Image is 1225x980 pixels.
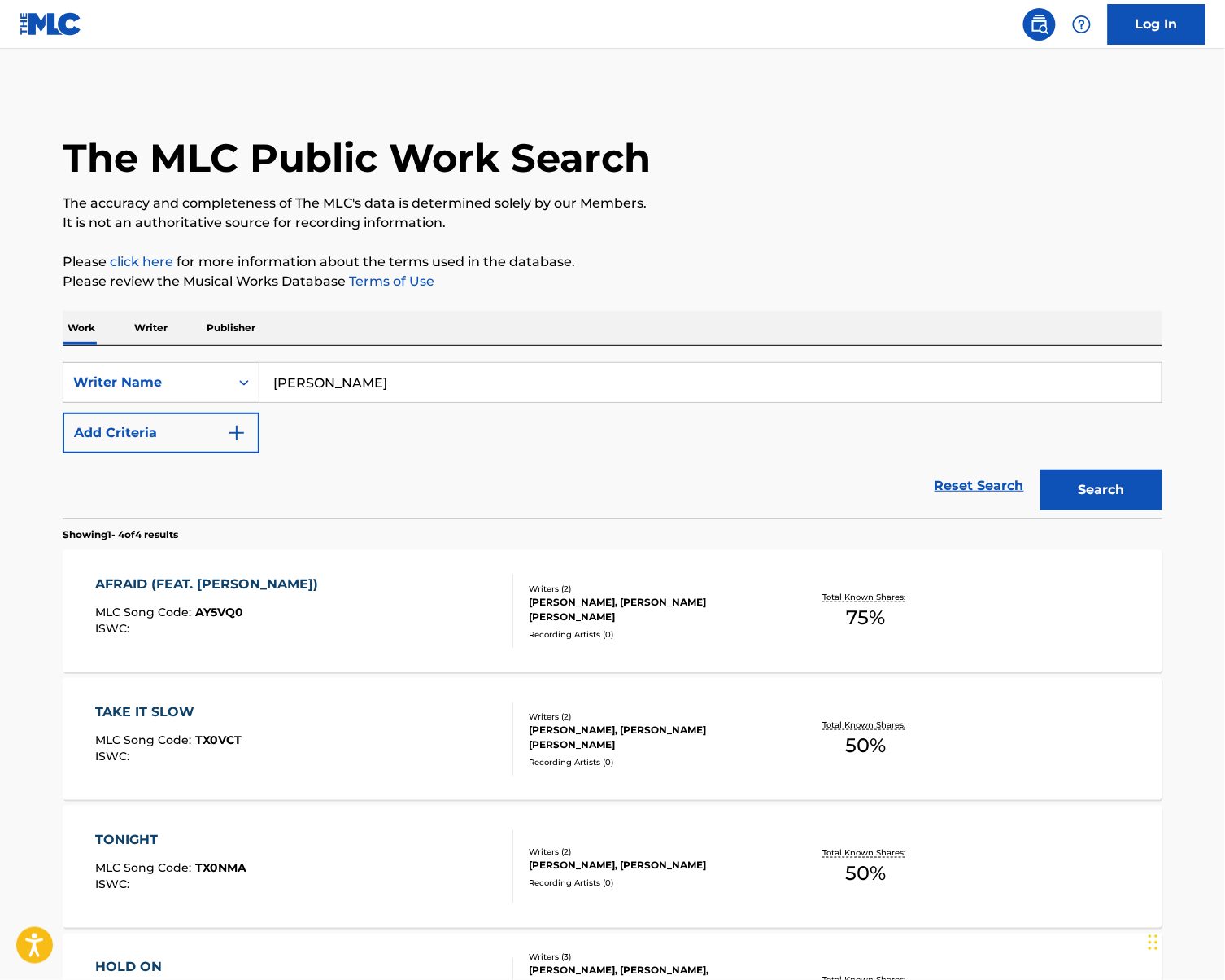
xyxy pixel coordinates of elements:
[1072,15,1092,34] img: help
[96,958,240,978] div: HOLD ON
[96,860,196,875] span: MLC Song Code :
[63,550,1162,672] a: AFRAID (FEAT. [PERSON_NAME])MLC Song Code:AY5VQ0ISWC:Writers (2)[PERSON_NAME], [PERSON_NAME] [PER...
[20,12,82,36] img: MLC Logo
[110,254,173,269] a: click here
[529,877,774,889] div: Recording Artists ( 0 )
[529,756,774,768] div: Recording Artists ( 0 )
[73,373,220,392] div: Writer Name
[96,830,247,850] div: TONIGHT
[96,702,242,722] div: TAKE IT SLOW
[63,272,1162,291] p: Please review the Musical Works Database
[1040,470,1162,510] button: Search
[529,952,774,964] div: Writers ( 3 )
[346,273,434,289] a: Terms of Use
[196,733,242,747] span: TX0VCT
[63,213,1162,233] p: It is not an authoritative source for recording information.
[96,605,196,619] span: MLC Song Code :
[63,362,1162,518] form: Search Form
[63,527,178,542] p: Showing 1 - 4 of 4 results
[847,603,886,632] span: 75 %
[1066,8,1098,41] div: Help
[1023,8,1056,41] a: Public Search
[529,846,774,858] div: Writers ( 2 )
[529,711,774,723] div: Writers ( 2 )
[63,806,1162,928] a: TONIGHTMLC Song Code:TX0NMAISWC:Writers (2)[PERSON_NAME], [PERSON_NAME]Recording Artists (0)Total...
[822,719,909,731] p: Total Known Shares:
[926,468,1032,504] a: Reset Search
[1030,15,1049,34] img: search
[529,595,774,624] div: [PERSON_NAME], [PERSON_NAME] [PERSON_NAME]
[63,678,1162,800] a: TAKE IT SLOWMLC Song Code:TX0VCTISWC:Writers (2)[PERSON_NAME], [PERSON_NAME] [PERSON_NAME]Recordi...
[63,413,259,453] button: Add Criteria
[529,858,774,873] div: [PERSON_NAME], [PERSON_NAME]
[96,575,327,594] div: AFRAID (FEAT. [PERSON_NAME])
[63,194,1162,213] p: The accuracy and completeness of The MLC's data is determined solely by our Members.
[529,628,774,641] div: Recording Artists ( 0 )
[63,252,1162,272] p: Please for more information about the terms used in the database.
[96,749,134,763] span: ISWC :
[196,605,244,619] span: AY5VQ0
[822,847,909,859] p: Total Known Shares:
[63,133,651,182] h1: The MLC Public Work Search
[96,621,134,636] span: ISWC :
[96,733,196,747] span: MLC Song Code :
[846,731,887,760] span: 50 %
[529,723,774,752] div: [PERSON_NAME], [PERSON_NAME] [PERSON_NAME]
[846,859,887,888] span: 50 %
[227,423,246,443] img: 9d2ae6d4665cec9f34b9.svg
[202,311,260,345] p: Publisher
[822,591,909,603] p: Total Known Shares:
[96,877,134,891] span: ISWC :
[1144,902,1225,980] iframe: Chat Widget
[1149,918,1158,967] div: Drag
[129,311,172,345] p: Writer
[63,311,100,345] p: Work
[196,860,247,875] span: TX0NMA
[1108,4,1205,45] a: Log In
[529,583,774,595] div: Writers ( 2 )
